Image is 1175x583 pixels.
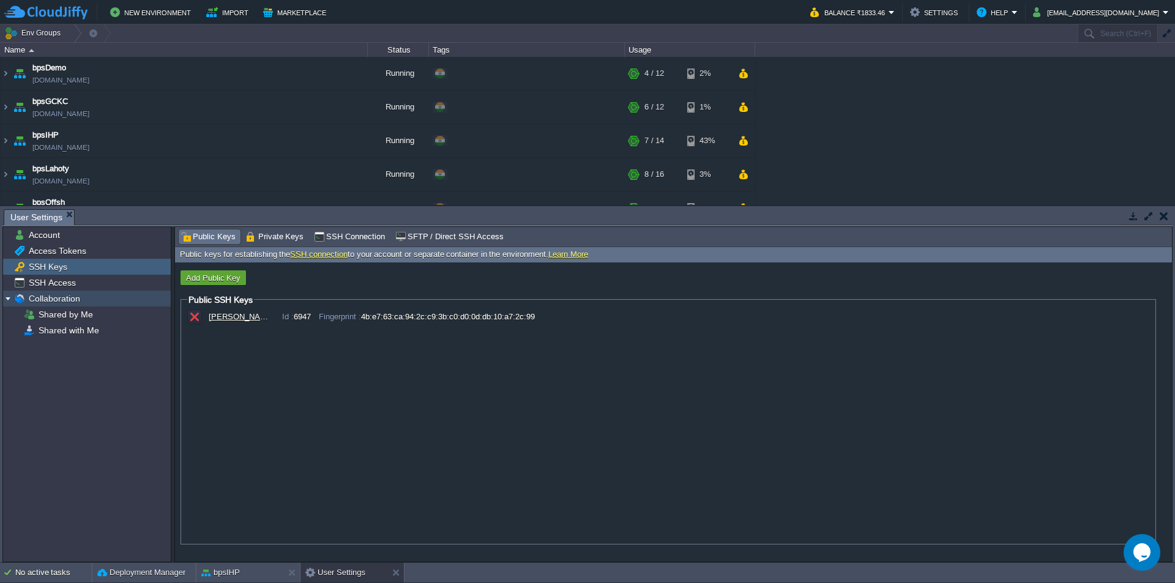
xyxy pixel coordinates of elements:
a: SSH Access [26,277,78,288]
span: Private Keys [246,230,304,243]
a: [DOMAIN_NAME] [32,74,89,86]
button: Env Groups [4,24,65,42]
span: User Settings [10,210,62,225]
img: AMDAwAAAACH5BAEAAAAALAAAAAABAAEAAAICRAEAOw== [11,158,28,191]
a: [DOMAIN_NAME] [32,141,89,154]
span: SSH Connection [314,230,385,243]
button: Deployment Manager [97,566,185,579]
div: Name [1,43,367,57]
span: SFTP / Direct SSH Access [395,230,504,243]
img: AMDAwAAAACH5BAEAAAAALAAAAAABAAEAAAICRAEAOw== [11,91,28,124]
div: 6947 [270,312,319,321]
div: 4b:e7:63:ca:94:2c:c9:3b:c0:d0:0d:db:10:a7:2c:99 [319,312,535,321]
div: Running [368,124,429,157]
a: [DOMAIN_NAME] [32,175,89,187]
a: bpsLahoty [32,163,69,175]
img: AMDAwAAAACH5BAEAAAAALAAAAAABAAEAAAICRAEAOw== [11,124,28,157]
a: SSH Keys [26,261,69,272]
a: Collaboration [26,293,82,304]
button: User Settings [305,566,365,579]
span: Fingerprint : [319,312,361,321]
button: Balance ₹1833.46 [810,5,889,20]
div: Running [368,158,429,191]
img: AMDAwAAAACH5BAEAAAAALAAAAAABAAEAAAICRAEAOw== [11,57,28,90]
a: bpsOffsh [32,196,65,209]
img: AMDAwAAAACH5BAEAAAAALAAAAAABAAEAAAICRAEAOw== [1,191,10,225]
img: CloudJiffy [4,5,88,20]
div: Usage [625,43,755,57]
div: Running [368,57,429,90]
a: Learn More [548,250,588,259]
a: Access Tokens [26,245,88,256]
div: Running [368,191,429,225]
div: 3% [687,158,727,191]
button: Marketplace [263,5,330,20]
div: 1% [687,191,727,225]
img: AMDAwAAAACH5BAEAAAAALAAAAAABAAEAAAICRAEAOw== [1,91,10,124]
div: [PERSON_NAME] [209,312,270,321]
div: 8 / 16 [644,158,664,191]
div: Tags [430,43,624,57]
div: 7 / 15 [644,191,664,225]
div: 7 / 14 [644,124,664,157]
a: Shared with Me [36,325,101,336]
a: bpsDemo [32,62,66,74]
a: Account [26,229,62,240]
span: Public Keys [181,230,236,243]
button: Import [206,5,252,20]
div: Status [368,43,428,57]
img: AMDAwAAAACH5BAEAAAAALAAAAAABAAEAAAICRAEAOw== [1,57,10,90]
button: Help [977,5,1012,20]
div: 4 / 12 [644,57,664,90]
button: Settings [910,5,961,20]
button: Add Public Key [182,272,244,283]
a: [DOMAIN_NAME] [32,108,89,120]
a: SSH connection [290,250,348,259]
div: 2% [687,57,727,90]
span: Id : [282,312,294,321]
button: bpsIHP [201,566,240,579]
div: 1% [687,91,727,124]
div: 6 / 12 [644,91,664,124]
a: Shared by Me [36,309,95,320]
div: 43% [687,124,727,157]
img: AMDAwAAAACH5BAEAAAAALAAAAAABAAEAAAICRAEAOw== [29,49,34,52]
div: No active tasks [15,563,92,582]
img: AMDAwAAAACH5BAEAAAAALAAAAAABAAEAAAICRAEAOw== [1,158,10,191]
button: [EMAIL_ADDRESS][DOMAIN_NAME] [1033,5,1163,20]
img: AMDAwAAAACH5BAEAAAAALAAAAAABAAEAAAICRAEAOw== [1,124,10,157]
a: bpsGCKC [32,95,68,108]
span: Public SSH Keys [188,295,253,305]
button: New Environment [110,5,195,20]
a: bpsIHP [32,129,59,141]
img: AMDAwAAAACH5BAEAAAAALAAAAAABAAEAAAICRAEAOw== [11,191,28,225]
iframe: chat widget [1124,534,1163,571]
div: Public keys for establishing the to your account or separate container in the environment. [175,247,1172,262]
div: Running [368,91,429,124]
